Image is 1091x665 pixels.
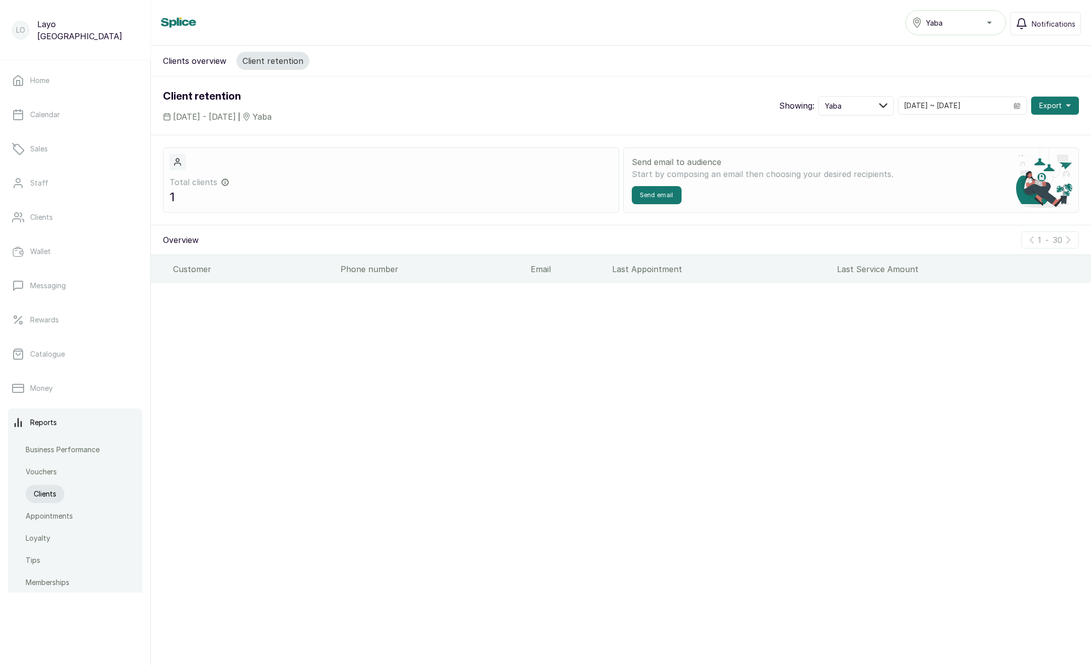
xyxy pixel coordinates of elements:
p: Home [30,75,49,86]
button: Yaba [905,10,1006,35]
span: Yaba [253,111,272,123]
button: Export [1031,97,1079,115]
span: Yaba [926,18,943,28]
a: Rewards [8,306,142,334]
p: Calendar [30,110,60,120]
button: Notifications [1010,12,1081,35]
span: | [238,112,240,122]
div: Email [531,263,604,275]
p: Sales [30,144,48,154]
a: Clients [26,485,64,503]
p: Catalogue [30,349,65,359]
a: Wallet [8,237,142,266]
p: Layo [GEOGRAPHIC_DATA] [37,18,138,42]
h1: Client retention [163,89,272,105]
input: Select date [898,97,1008,114]
span: Notifications [1032,19,1075,29]
p: Messaging [30,281,66,291]
a: Money [8,374,142,402]
div: Customer [173,263,332,275]
a: Calendar [8,101,142,129]
a: Loyalty [26,529,50,547]
a: Business Performance [26,441,100,459]
p: Memberships [26,577,69,588]
button: Yaba [818,96,894,116]
button: Client retention [236,52,309,70]
p: Loyalty [26,533,50,543]
p: Clients [34,489,56,499]
span: [DATE] - [DATE] [173,111,236,123]
a: Tips [26,551,40,569]
a: Sales [8,135,142,163]
p: Reports [30,418,57,428]
a: Catalogue [8,340,142,368]
p: Vouchers [26,467,57,477]
p: 1 [1038,234,1041,246]
div: Last Appointment [612,263,829,275]
a: Memberships [26,573,69,592]
p: Money [30,383,53,393]
a: Staff [8,169,142,197]
span: Yaba [825,101,842,111]
a: Appointments [26,507,73,525]
a: Clients [8,203,142,231]
p: - [1045,234,1049,246]
p: Send email to audience [632,156,995,168]
span: Total clients [170,176,217,188]
p: 30 [1053,234,1062,246]
p: Wallet [30,246,51,257]
p: Overview [163,234,199,246]
a: Messaging [8,272,142,300]
button: Clients overview [157,52,232,70]
div: Phone number [341,263,523,275]
p: Showing: [779,100,814,112]
p: 1 [170,188,613,206]
a: Vouchers [26,463,57,481]
p: Start by composing an email then choosing your desired recipients. [632,168,995,180]
p: Appointments [26,511,73,521]
p: Rewards [30,315,59,325]
button: Send email [632,186,682,204]
div: Last Service Amount [837,263,1087,275]
p: LO [16,25,25,35]
svg: calendar [1014,102,1021,109]
p: Tips [26,555,40,565]
p: Clients [30,212,53,222]
a: Reports [8,408,142,437]
a: Home [8,66,142,95]
p: Staff [30,178,48,188]
p: Business Performance [26,445,100,455]
span: Export [1039,101,1062,111]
